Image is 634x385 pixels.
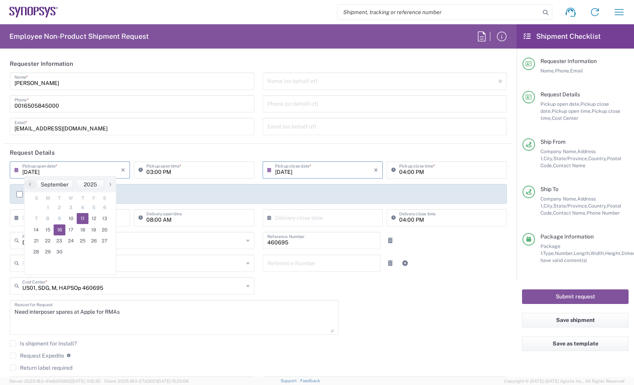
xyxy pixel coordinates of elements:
[540,186,558,192] span: Ship To
[540,196,577,202] span: Company Name,
[522,336,629,351] button: Save as template
[99,224,110,235] span: 20
[524,32,601,41] h2: Shipment Checklist
[42,202,54,213] span: 1
[385,258,396,269] a: Remove Reference
[42,213,54,224] span: 8
[54,224,65,235] span: 16
[374,164,378,176] i: ×
[540,58,597,64] span: Requester Information
[54,202,65,213] span: 2
[543,250,555,256] span: Type,
[65,224,77,235] span: 17
[54,235,65,246] span: 23
[99,213,110,224] span: 13
[588,203,607,209] span: Country,
[10,352,64,359] label: Request Expedite
[25,180,36,189] button: ‹
[65,202,77,213] span: 3
[385,235,396,246] a: Remove Reference
[42,194,54,202] th: weekday
[552,115,578,121] span: Cost Center
[104,379,189,383] span: Client: 2025.18.0-27d3021
[54,246,65,257] span: 30
[36,180,73,189] button: September
[9,32,149,41] h2: Employee Non-Product Shipment Request
[65,194,77,202] th: weekday
[337,5,540,20] input: Shipment, tracking or reference number
[88,213,99,224] span: 12
[54,213,65,224] span: 9
[77,213,88,224] span: 11
[10,149,55,157] h2: Request Details
[99,202,110,213] span: 6
[88,224,99,235] span: 19
[10,60,73,68] h2: Requester Information
[31,224,42,235] span: 14
[42,224,54,235] span: 15
[570,68,583,74] span: Email
[281,378,300,383] a: Support
[605,250,621,256] span: Height,
[587,210,620,216] span: Phone Number
[31,235,42,246] span: 21
[544,155,553,161] span: City,
[31,213,42,224] span: 7
[42,235,54,246] span: 22
[77,202,88,213] span: 4
[400,258,411,269] a: Add Reference
[41,181,68,188] span: September
[555,250,574,256] span: Number,
[77,194,88,202] th: weekday
[522,313,629,327] button: Save shipment
[10,340,77,347] label: Is shipment for Install?
[552,108,592,114] span: Pickup open time,
[25,180,116,189] bs-datepicker-navigation-view: ​ ​ ​
[504,378,625,385] span: Copyright © [DATE]-[DATE] Agistix Inc., All Rights Reserved
[553,210,587,216] span: Contact Name,
[104,180,116,189] button: ›
[88,235,99,246] span: 26
[574,250,591,256] span: Length,
[553,203,588,209] span: State/Province,
[540,243,560,256] span: Package 1:
[104,179,116,189] span: ›
[10,365,72,371] label: Return label required
[121,164,125,176] i: ×
[84,181,97,188] span: 2025
[544,203,553,209] span: City,
[99,194,110,202] th: weekday
[54,194,65,202] th: weekday
[540,148,577,154] span: Company Name,
[77,180,104,189] button: 2025
[99,235,110,246] span: 27
[522,289,629,304] button: Submit request
[31,194,42,202] th: weekday
[540,101,580,107] span: Pickup open date,
[553,163,585,168] span: Contact Name
[71,379,101,383] span: [DATE] 11:12:30
[553,155,588,161] span: State/Province,
[157,379,189,383] span: [DATE] 10:20:09
[88,202,99,213] span: 5
[24,176,116,275] bs-datepicker-container: calendar
[588,155,607,161] span: Country,
[77,224,88,235] span: 18
[540,91,580,98] span: Request Details
[540,68,555,74] span: Name,
[9,379,101,383] span: Server: 2025.18.0-d1e9a510831
[540,233,594,240] span: Package Information
[540,139,566,145] span: Ship From
[24,179,36,189] span: ‹
[77,235,88,246] span: 25
[88,194,99,202] th: weekday
[591,250,605,256] span: Width,
[555,68,570,74] span: Phone,
[300,378,320,383] a: Feedback
[31,246,42,257] span: 28
[65,235,77,246] span: 24
[65,213,77,224] span: 10
[42,246,54,257] span: 29
[16,191,68,197] label: Schedule pickup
